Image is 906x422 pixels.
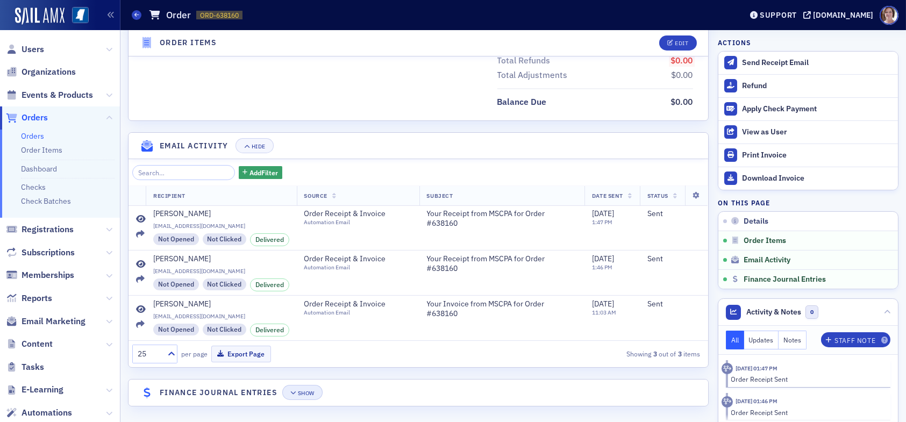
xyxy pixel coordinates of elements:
[744,255,790,265] span: Email Activity
[65,7,89,25] a: View Homepage
[252,144,266,149] div: Hide
[722,363,733,374] div: Activity
[153,192,186,199] span: Recipient
[22,247,75,259] span: Subscriptions
[15,8,65,25] img: SailAMX
[6,44,44,55] a: Users
[304,254,412,271] a: Order Receipt & InvoiceAutomation Email
[718,38,751,47] h4: Actions
[153,209,289,219] a: [PERSON_NAME]
[718,52,898,74] button: Send Receipt Email
[647,299,701,309] div: Sent
[6,112,48,124] a: Orders
[6,89,93,101] a: Events & Products
[744,275,826,284] span: Finance Journal Entries
[72,7,89,24] img: SailAMX
[22,292,52,304] span: Reports
[718,144,898,167] a: Print Invoice
[592,299,614,309] span: [DATE]
[153,254,211,264] div: [PERSON_NAME]
[427,192,453,199] span: Subject
[6,269,74,281] a: Memberships
[427,299,577,318] span: Your Invoice from MSCPA for Order #638160
[747,306,802,318] span: Activity & Notes
[427,254,577,273] span: Your Receipt from MSCPA for Order #638160
[166,9,191,22] h1: Order
[497,96,547,109] div: Balance Due
[203,233,247,245] div: Not Clicked
[592,263,612,271] time: 1:46 PM
[672,69,693,80] span: $0.00
[760,10,797,20] div: Support
[22,316,85,327] span: Email Marketing
[821,332,890,347] button: Staff Note
[239,166,283,180] button: AddFilter
[22,338,53,350] span: Content
[592,218,612,226] time: 1:47 PM
[6,316,85,327] a: Email Marketing
[744,236,786,246] span: Order Items
[153,233,199,245] div: Not Opened
[647,254,701,264] div: Sent
[671,96,693,107] span: $0.00
[22,66,76,78] span: Organizations
[21,182,46,192] a: Checks
[21,196,71,206] a: Check Batches
[304,219,402,226] div: Automation Email
[282,385,323,400] button: Show
[181,349,208,359] label: per page
[153,324,199,335] div: Not Opened
[742,81,893,91] div: Refund
[6,384,63,396] a: E-Learning
[497,69,572,82] span: Total Adjustments
[304,309,402,316] div: Automation Email
[744,331,779,349] button: Updates
[880,6,898,25] span: Profile
[834,338,875,344] div: Staff Note
[742,174,893,183] div: Download Invoice
[736,364,777,372] time: 5/16/2025 01:47 PM
[304,264,402,271] div: Automation Email
[203,278,247,290] div: Not Clicked
[160,38,217,49] h4: Order Items
[22,89,93,101] span: Events & Products
[203,324,247,335] div: Not Clicked
[6,292,52,304] a: Reports
[22,407,72,419] span: Automations
[6,66,76,78] a: Organizations
[497,96,551,109] span: Balance Due
[160,387,277,398] h4: Finance Journal Entries
[21,145,62,155] a: Order Items
[813,10,873,20] div: [DOMAIN_NAME]
[744,217,768,226] span: Details
[671,55,693,66] span: $0.00
[153,223,289,230] span: [EMAIL_ADDRESS][DOMAIN_NAME]
[722,396,733,407] div: Activity
[6,224,74,235] a: Registrations
[6,407,72,419] a: Automations
[304,209,402,219] span: Order Receipt & Invoice
[153,299,211,309] div: [PERSON_NAME]
[592,254,614,263] span: [DATE]
[250,233,289,246] div: Delivered
[675,40,688,46] div: Edit
[742,104,893,114] div: Apply Check Payment
[742,127,893,137] div: View as User
[160,140,229,152] h4: Email Activity
[803,11,877,19] button: [DOMAIN_NAME]
[718,97,898,120] button: Apply Check Payment
[742,151,893,160] div: Print Invoice
[518,349,700,359] div: Showing out of items
[647,209,701,219] div: Sent
[592,209,614,218] span: [DATE]
[304,299,402,309] span: Order Receipt & Invoice
[427,209,577,228] span: Your Receipt from MSCPA for Order #638160
[22,112,48,124] span: Orders
[651,349,659,359] strong: 3
[153,278,199,290] div: Not Opened
[298,390,315,396] div: Show
[718,167,898,190] a: Download Invoice
[153,254,289,264] a: [PERSON_NAME]
[718,120,898,144] button: View as User
[731,374,883,384] div: Order Receipt Sent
